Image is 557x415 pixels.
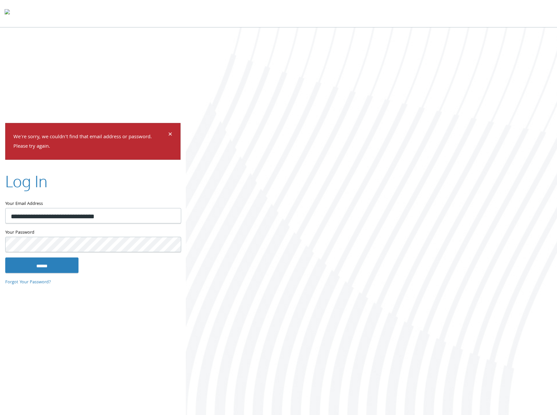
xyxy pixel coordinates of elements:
span: × [168,129,172,141]
button: Dismiss alert [168,131,172,139]
label: Your Password [5,228,181,237]
a: Forgot Your Password? [5,279,51,286]
p: We're sorry, we couldn't find that email address or password. Please try again. [13,133,167,152]
img: todyl-logo-dark.svg [5,7,10,20]
h2: Log In [5,170,47,192]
